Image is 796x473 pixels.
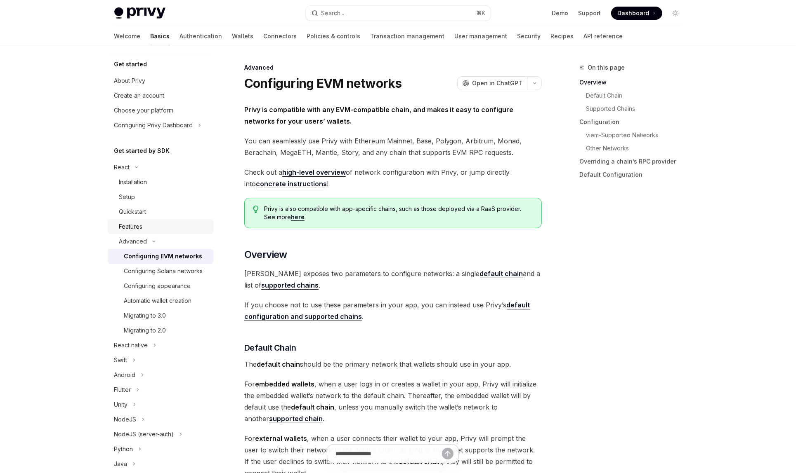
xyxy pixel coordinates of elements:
a: concrete instructions [256,180,327,188]
button: React [108,160,213,175]
div: Unity [114,400,128,410]
span: Overview [244,248,287,261]
button: React native [108,338,213,353]
button: Search...⌘K [306,6,491,21]
div: Setup [119,192,135,202]
a: About Privy [108,73,213,88]
div: Migrating to 2.0 [124,325,166,335]
a: supported chain [269,414,323,423]
a: high-level overview [282,168,346,177]
svg: Tip [253,206,259,213]
span: The should be the primary network that wallets should use in your app. [244,358,542,370]
div: Configuring Privy Dashboard [114,120,193,130]
strong: supported chain [269,414,323,423]
a: Demo [552,9,569,17]
div: Create an account [114,91,165,101]
a: Create an account [108,88,213,103]
a: Policies & controls [307,26,361,46]
a: Overriding a chain’s RPC provider [580,155,689,168]
a: Features [108,219,213,234]
button: Flutter [108,382,213,397]
a: supported chains [261,281,319,290]
div: Java [114,459,128,469]
span: On this page [588,63,625,73]
a: Wallets [232,26,254,46]
a: Default Chain [580,89,689,102]
a: Basics [151,26,170,46]
button: NodeJS (server-auth) [108,427,213,442]
a: Support [579,9,601,17]
a: User management [455,26,508,46]
a: Configuring EVM networks [108,249,213,264]
button: Configuring Privy Dashboard [108,118,213,133]
span: For , when a user logs in or creates a wallet in your app, Privy will initialize the embedded wal... [244,378,542,424]
h5: Get started [114,59,147,69]
div: Quickstart [119,207,146,217]
a: Configuring Solana networks [108,264,213,279]
div: Python [114,444,133,454]
a: Authentication [180,26,222,46]
a: Supported Chains [580,102,689,115]
a: Configuration [580,115,689,129]
strong: Privy is compatible with any EVM-compatible chain, and makes it easy to configure networks for yo... [244,105,514,125]
div: Swift [114,355,128,365]
strong: embedded wallets [255,380,314,388]
a: Recipes [551,26,574,46]
span: If you choose not to use these parameters in your app, you can instead use Privy’s . [244,299,542,322]
h1: Configuring EVM networks [244,76,402,91]
a: Dashboard [611,7,662,20]
span: Privy is also compatible with app-specific chains, such as those deployed via a RaaS provider. Se... [264,205,533,221]
span: [PERSON_NAME] exposes two parameters to configure networks: a single and a list of . [244,268,542,291]
div: NodeJS (server-auth) [114,429,174,439]
a: Welcome [114,26,141,46]
a: Quickstart [108,204,213,219]
span: You can seamlessly use Privy with Ethereum Mainnet, Base, Polygon, Arbitrum, Monad, Berachain, Me... [244,135,542,158]
strong: default chain [257,360,300,368]
div: NodeJS [114,414,137,424]
div: Installation [119,177,147,187]
button: Open in ChatGPT [457,76,528,90]
div: React native [114,340,148,350]
div: Android [114,370,136,380]
div: Configuring EVM networks [124,251,203,261]
button: Android [108,368,213,382]
div: Configuring appearance [124,281,191,291]
button: Java [108,457,213,471]
strong: external wallets [255,434,307,443]
a: Transaction management [371,26,445,46]
a: Security [517,26,541,46]
div: Search... [321,8,345,18]
span: Check out a of network configuration with Privy, or jump directly into ! [244,166,542,190]
img: light logo [114,7,165,19]
div: Advanced [244,63,542,72]
button: Swift [108,353,213,368]
button: Python [108,442,213,457]
a: Overview [580,76,689,89]
button: Advanced [108,234,213,249]
span: Default Chain [244,342,296,354]
div: Configuring Solana networks [124,266,203,276]
div: Migrating to 3.0 [124,311,166,321]
span: Dashboard [618,9,650,17]
button: NodeJS [108,412,213,427]
a: default chain [480,269,523,278]
strong: default chain [291,403,334,411]
a: Other Networks [580,142,689,155]
div: Advanced [119,236,147,246]
div: Choose your platform [114,105,174,115]
h5: Get started by SDK [114,146,170,156]
div: React [114,162,130,172]
div: Automatic wallet creation [124,296,192,306]
a: Migrating to 3.0 [108,308,213,323]
button: Toggle dark mode [669,7,682,20]
a: Installation [108,175,213,190]
a: Choose your platform [108,103,213,118]
a: Configuring appearance [108,279,213,293]
button: Unity [108,397,213,412]
div: Flutter [114,385,131,395]
a: Migrating to 2.0 [108,323,213,338]
div: About Privy [114,76,146,86]
div: Features [119,222,143,232]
